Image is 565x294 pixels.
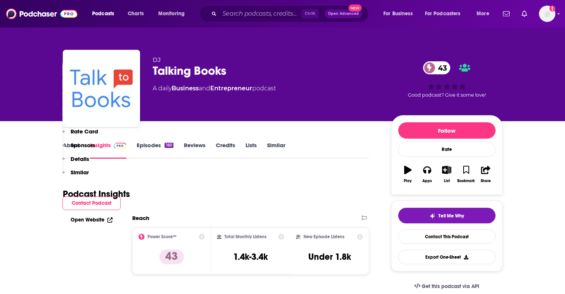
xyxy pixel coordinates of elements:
button: Follow [398,122,496,139]
img: tell me why sparkle [429,213,435,219]
button: open menu [378,8,422,20]
span: Monitoring [158,9,185,19]
div: Bookmark [457,179,475,183]
a: Show notifications dropdown [500,7,513,20]
a: Lists [246,142,257,159]
p: 43 [159,249,184,264]
button: open menu [87,8,124,20]
span: Get this podcast via API [422,283,479,290]
a: Episodes160 [137,142,173,159]
a: Entrepreneur [210,85,252,92]
span: New [348,4,362,12]
span: Open Advanced [328,12,359,16]
button: Details [62,155,89,169]
h2: Total Monthly Listens [224,234,266,239]
p: Similar [71,169,89,176]
button: open menu [420,8,471,20]
button: open menu [153,8,194,20]
div: Play [404,179,412,183]
a: Credits [216,142,235,159]
button: List [437,161,456,188]
div: Rate [398,142,496,157]
h3: 1.4k-3.4k [233,251,268,262]
span: For Podcasters [425,9,461,19]
button: tell me why sparkleTell Me Why [398,208,496,223]
h2: Power Score™ [147,234,176,239]
a: 43 [423,61,451,74]
div: A daily podcast [153,84,276,93]
button: Export One-Sheet [398,250,496,264]
svg: Add a profile image [549,6,555,12]
button: Share [476,161,495,188]
span: Charts [128,9,144,19]
p: Details [71,155,89,162]
h3: Under 1.8k [308,251,351,262]
img: User Profile [539,6,555,22]
a: Open Website [71,217,113,223]
a: Contact This Podcast [398,229,496,244]
img: Talking Books [64,51,139,126]
button: Apps [418,161,437,188]
a: Similar [267,142,285,159]
div: 160 [165,143,173,148]
button: Similar [62,169,89,182]
button: Play [398,161,418,188]
a: Business [172,85,199,92]
button: Contact Podcast [62,196,121,210]
a: Show notifications dropdown [519,7,530,20]
h2: New Episode Listens [303,234,344,239]
button: Show profile menu [539,6,555,22]
span: Tell Me Why [438,213,464,219]
span: Podcasts [92,9,114,19]
button: Sponsors [62,142,95,155]
button: Bookmark [457,161,476,188]
div: Search podcasts, credits, & more... [206,5,376,22]
span: DJ [153,56,161,64]
span: More [477,9,489,19]
button: open menu [471,8,499,20]
button: Open AdvancedNew [325,9,362,18]
div: List [444,179,450,183]
h2: Reach [132,214,149,222]
span: and [199,85,210,92]
p: Sponsors [71,142,95,149]
img: Podchaser - Follow, Share and Rate Podcasts [6,7,77,21]
span: Good podcast? Give it some love! [408,92,486,98]
span: Ctrl K [301,9,319,19]
div: Apps [422,179,432,183]
span: 43 [431,61,451,74]
span: Logged in as MackenzieCollier [539,6,555,22]
div: 43Good podcast? Give it some love! [391,56,503,103]
a: Charts [123,8,148,20]
span: For Business [383,9,413,19]
input: Search podcasts, credits, & more... [220,8,301,20]
div: Share [481,179,491,183]
a: Reviews [184,142,205,159]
